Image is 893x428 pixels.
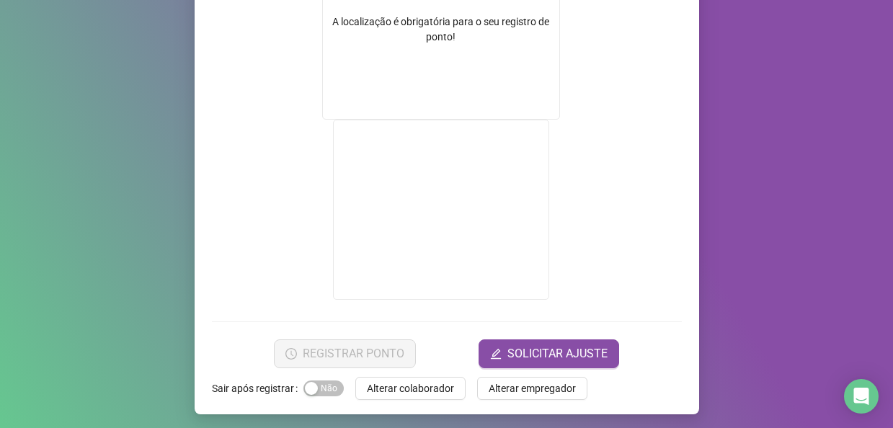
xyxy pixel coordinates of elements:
[212,377,303,400] label: Sair após registrar
[844,379,879,414] div: Open Intercom Messenger
[479,339,619,368] button: editSOLICITAR AJUSTE
[323,14,559,45] div: A localização é obrigatória para o seu registro de ponto!
[367,380,454,396] span: Alterar colaborador
[507,345,608,362] span: SOLICITAR AJUSTE
[355,377,466,400] button: Alterar colaborador
[490,348,502,360] span: edit
[274,339,416,368] button: REGISTRAR PONTO
[489,380,576,396] span: Alterar empregador
[477,377,587,400] button: Alterar empregador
